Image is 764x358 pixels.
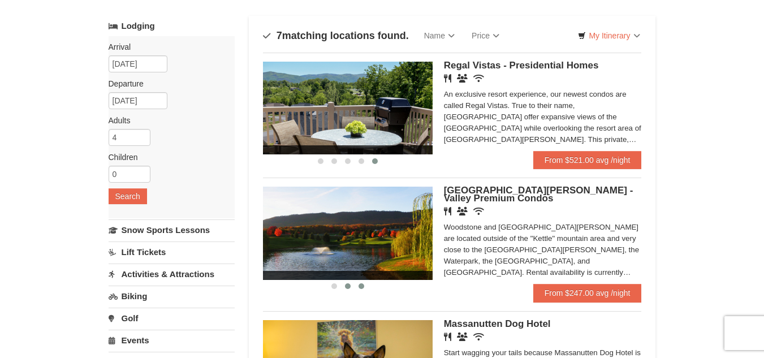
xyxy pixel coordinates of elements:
a: Events [109,330,235,351]
a: Lift Tickets [109,241,235,262]
i: Restaurant [444,207,451,215]
a: My Itinerary [571,27,647,44]
span: [GEOGRAPHIC_DATA][PERSON_NAME] - Valley Premium Condos [444,185,633,204]
label: Children [109,152,226,163]
div: Woodstone and [GEOGRAPHIC_DATA][PERSON_NAME] are located outside of the "Kettle" mountain area an... [444,222,642,278]
i: Banquet Facilities [457,207,468,215]
span: Regal Vistas - Presidential Homes [444,60,599,71]
i: Restaurant [444,74,451,83]
a: Golf [109,308,235,329]
i: Wireless Internet (free) [473,207,484,215]
a: From $247.00 avg /night [533,284,642,302]
span: Massanutten Dog Hotel [444,318,551,329]
a: Name [416,24,463,47]
h4: matching locations found. [263,30,409,41]
label: Departure [109,78,226,89]
a: Snow Sports Lessons [109,219,235,240]
i: Banquet Facilities [457,333,468,341]
a: Biking [109,286,235,307]
i: Wireless Internet (free) [473,74,484,83]
div: An exclusive resort experience, our newest condos are called Regal Vistas. True to their name, [G... [444,89,642,145]
a: Lodging [109,16,235,36]
a: From $521.00 avg /night [533,151,642,169]
label: Adults [109,115,226,126]
i: Restaurant [444,333,451,341]
span: 7 [277,30,282,41]
a: Price [463,24,508,47]
button: Search [109,188,147,204]
label: Arrival [109,41,226,53]
a: Activities & Attractions [109,264,235,284]
i: Banquet Facilities [457,74,468,83]
i: Wireless Internet (free) [473,333,484,341]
